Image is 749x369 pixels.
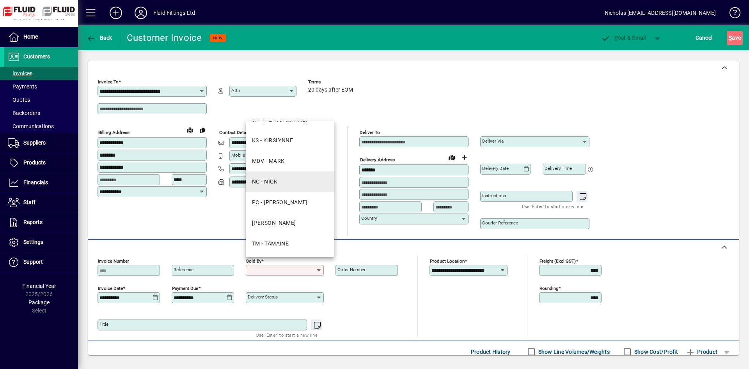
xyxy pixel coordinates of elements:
mat-label: Payment due [172,286,198,291]
span: Products [23,159,46,166]
span: Backorders [8,110,40,116]
mat-label: Sold by [246,258,261,264]
a: Suppliers [4,133,78,153]
span: Suppliers [23,139,46,146]
mat-label: Product location [430,258,465,264]
a: Home [4,27,78,47]
div: KS - KIRSLYNNE [252,136,293,145]
span: ave [729,32,741,44]
mat-label: Delivery status [248,294,278,300]
label: Show Line Volumes/Weights [537,348,610,356]
mat-label: Invoice number [98,258,129,264]
div: [PERSON_NAME] [252,219,296,227]
a: Reports [4,213,78,232]
a: Backorders [4,106,78,120]
mat-label: Mobile [231,152,245,158]
button: Save [727,31,743,45]
span: Terms [308,79,355,85]
button: Cancel [694,31,715,45]
a: Invoices [4,67,78,80]
a: Staff [4,193,78,212]
button: Profile [128,6,153,20]
a: Settings [4,233,78,252]
span: ost & Email [601,35,646,41]
mat-label: Courier Reference [482,220,518,226]
span: Package [28,299,50,305]
span: P [614,35,618,41]
button: Copy to Delivery address [196,124,209,136]
a: Payments [4,80,78,93]
span: Financials [23,179,48,185]
a: Quotes [4,93,78,106]
span: Quotes [8,97,30,103]
mat-option: NC - NICK [246,171,334,192]
button: Choose address [458,151,470,164]
div: MDV - MARK [252,157,284,165]
mat-label: Deliver To [360,130,380,135]
span: Settings [23,239,43,245]
mat-option: RH - RAY [246,213,334,233]
mat-label: Rounding [540,286,558,291]
mat-hint: Use 'Enter' to start a new line [256,330,318,339]
div: NC - NICK [252,178,277,186]
span: Home [23,34,38,40]
span: Financial Year [22,283,56,289]
span: Payments [8,83,37,90]
span: Invoices [8,70,32,76]
a: Products [4,153,78,173]
mat-label: Deliver via [482,138,504,144]
mat-hint: Use 'Enter' to start a new line [522,202,583,211]
span: Support [23,259,43,265]
mat-label: Freight (excl GST) [540,258,576,264]
a: View on map [445,151,458,163]
div: Fluid Fittings Ltd [153,7,195,19]
span: Communications [8,123,54,129]
span: 20 days after EOM [308,87,353,93]
span: Back [86,35,112,41]
button: Product History [468,345,514,359]
span: Reports [23,219,43,225]
span: NEW [213,35,223,41]
mat-label: Invoice date [98,286,123,291]
mat-label: Attn [231,88,240,93]
div: Customer Invoice [127,32,202,44]
div: Nicholas [EMAIL_ADDRESS][DOMAIN_NAME] [605,7,716,19]
div: TM - TAMAINE [252,240,289,248]
a: Communications [4,120,78,133]
mat-label: Title [99,321,108,327]
div: PC - [PERSON_NAME] [252,198,308,207]
span: Product [686,346,717,358]
app-page-header-button: Back [78,31,121,45]
a: Support [4,252,78,272]
mat-label: Country [361,215,377,221]
label: Show Cost/Profit [633,348,678,356]
span: Product History [471,346,511,358]
button: Product [682,345,721,359]
a: View on map [184,124,196,136]
mat-option: KS - KIRSLYNNE [246,130,334,151]
mat-label: Delivery date [482,166,509,171]
button: Back [84,31,114,45]
mat-label: Instructions [482,193,506,198]
mat-label: Order number [337,267,366,272]
mat-label: Delivery time [545,166,572,171]
span: Cancel [696,32,713,44]
button: Post & Email [597,31,650,45]
a: Financials [4,173,78,192]
span: Customers [23,53,50,60]
span: Staff [23,199,35,205]
mat-option: PC - PAUL [246,192,334,213]
a: Knowledge Base [724,2,739,27]
mat-label: Reference [174,267,193,272]
button: Add [103,6,128,20]
mat-label: Invoice To [98,79,119,85]
mat-option: MDV - MARK [246,151,334,171]
mat-option: TM - TAMAINE [246,233,334,254]
span: S [729,35,732,41]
